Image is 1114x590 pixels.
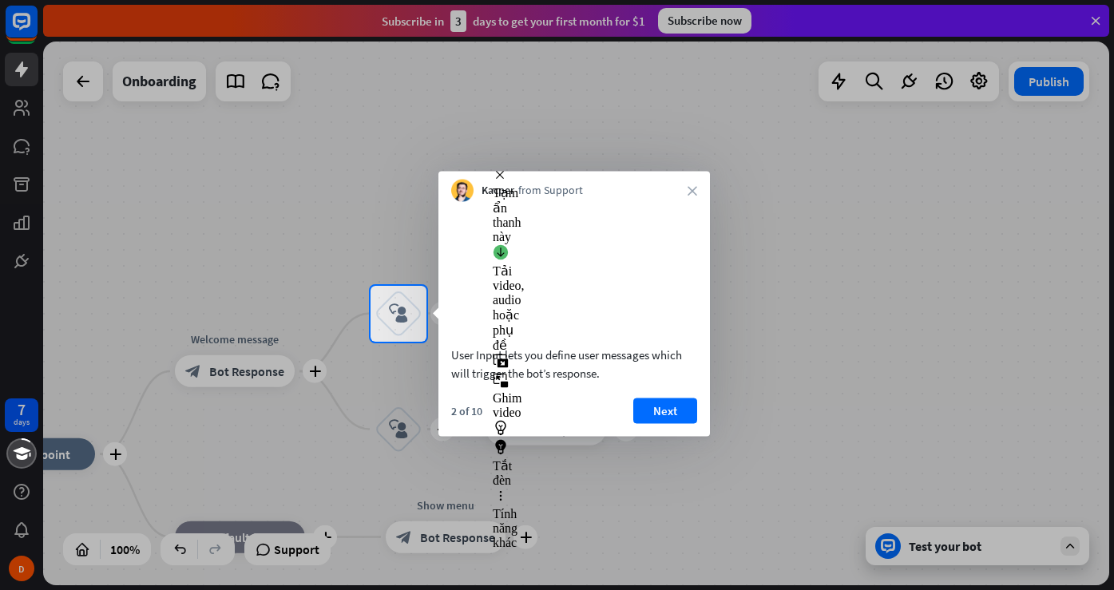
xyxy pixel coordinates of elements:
span: Kacper [482,183,514,199]
span: from Support [518,183,583,199]
div: User Input lets you define user messages which will trigger the bot’s response. [451,345,697,382]
i: close [688,186,697,196]
button: Next [633,398,697,423]
i: block_user_input [389,304,408,323]
button: Open LiveChat chat widget [13,6,61,54]
div: 2 of 10 [451,403,482,418]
